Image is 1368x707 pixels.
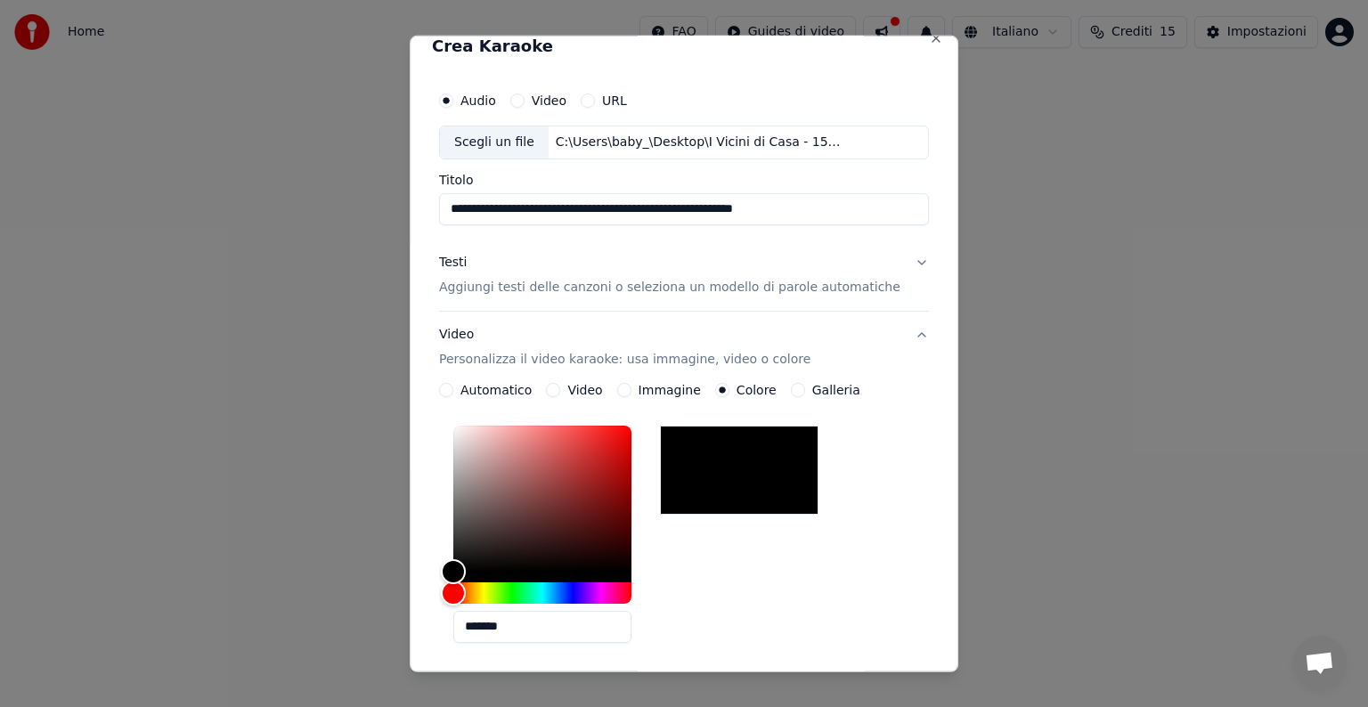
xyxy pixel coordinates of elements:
div: Scegli un file [440,126,549,158]
button: VideoPersonalizza il video karaoke: usa immagine, video o colore [439,312,929,383]
label: Galleria [812,384,860,396]
div: Testi [439,254,467,272]
label: Video [567,384,602,396]
label: Immagine [639,384,701,396]
label: Automatico [460,384,532,396]
p: Aggiungi testi delle canzoni o seleziona un modello di parole automatiche [439,279,900,297]
label: Titolo [439,174,929,186]
button: TestiAggiungi testi delle canzoni o seleziona un modello di parole automatiche [439,240,929,311]
div: C:\Users\baby_\Desktop\I Vicini di Casa - 15 anni (versione originale 1976) HQ audio.m4a [549,134,851,151]
div: Hue [453,582,631,604]
div: Video [439,326,810,369]
label: Audio [460,94,496,107]
h2: Crea Karaoke [432,38,936,54]
label: Video [532,94,566,107]
p: Personalizza il video karaoke: usa immagine, video o colore [439,351,810,369]
label: Colore [737,384,777,396]
div: Color [453,426,631,572]
label: URL [602,94,627,107]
